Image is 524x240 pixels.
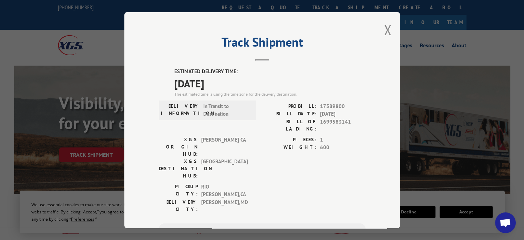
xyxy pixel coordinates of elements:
[495,212,516,233] a: Open chat
[201,183,248,198] span: RIO [PERSON_NAME] , CA
[159,198,198,213] label: DELIVERY CITY:
[262,136,317,144] label: PIECES:
[174,68,366,76] label: ESTIMATED DELIVERY TIME:
[320,118,366,132] span: 1699583141
[320,136,366,144] span: 1
[320,102,366,110] span: 17589800
[262,118,317,132] label: BILL OF LADING:
[201,157,248,179] span: [GEOGRAPHIC_DATA]
[159,183,198,198] label: PICKUP CITY:
[203,102,250,118] span: In Transit to Destination
[174,75,366,91] span: [DATE]
[262,144,317,152] label: WEIGHT:
[320,110,366,118] span: [DATE]
[159,157,198,179] label: XGS DESTINATION HUB:
[201,198,248,213] span: [PERSON_NAME] , MD
[159,136,198,157] label: XGS ORIGIN HUB:
[262,110,317,118] label: BILL DATE:
[174,91,366,97] div: The estimated time is using the time zone for the delivery destination.
[384,21,391,39] button: Close modal
[159,37,366,50] h2: Track Shipment
[201,136,248,157] span: [PERSON_NAME] CA
[262,102,317,110] label: PROBILL:
[320,144,366,152] span: 600
[161,102,200,118] label: DELIVERY INFORMATION:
